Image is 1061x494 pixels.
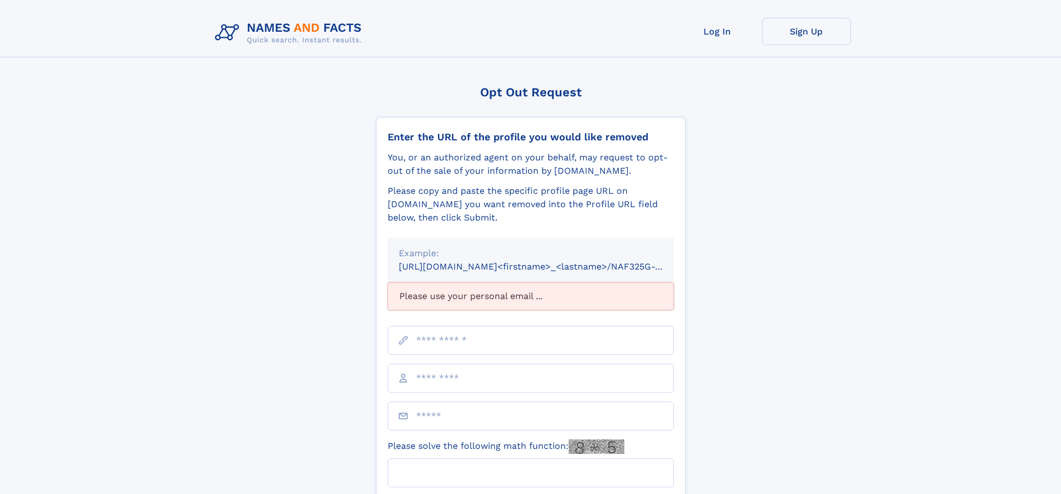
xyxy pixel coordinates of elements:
img: Logo Names and Facts [211,18,371,48]
a: Sign Up [762,18,851,45]
div: Please copy and paste the specific profile page URL on [DOMAIN_NAME] you want removed into the Pr... [388,184,674,224]
div: You, or an authorized agent on your behalf, may request to opt-out of the sale of your informatio... [388,151,674,178]
div: Opt Out Request [376,85,686,99]
label: Please solve the following math function: [388,439,624,454]
a: Log In [673,18,762,45]
div: Enter the URL of the profile you would like removed [388,131,674,143]
div: Please use your personal email ... [388,282,674,310]
small: [URL][DOMAIN_NAME]<firstname>_<lastname>/NAF325G-xxxxxxxx [399,261,695,272]
div: Example: [399,247,663,260]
